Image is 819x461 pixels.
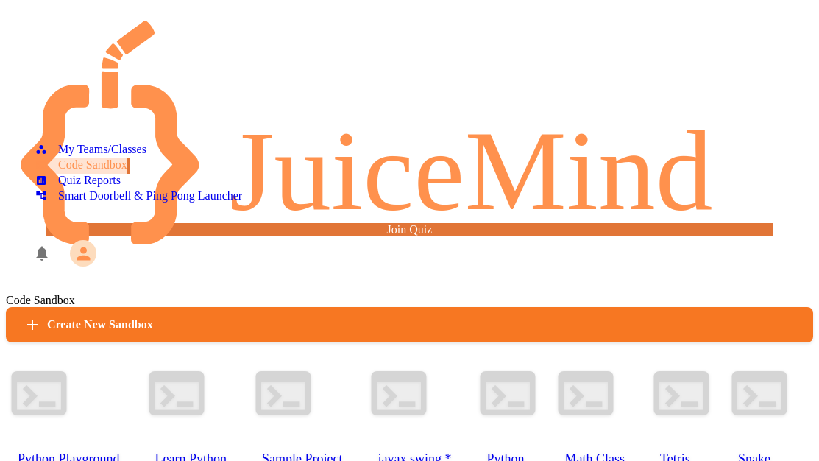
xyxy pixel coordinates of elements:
[35,174,121,189] a: Quiz Reports
[35,189,242,205] a: Smart Doorbell & Ping Pong Launcher
[35,174,121,187] div: Quiz Reports
[21,21,798,244] img: logo-orange.svg
[757,402,804,446] iframe: chat widget
[46,223,773,236] a: Join Quiz
[6,294,813,307] div: Code Sandbox
[35,143,146,158] a: My Teams/Classes
[35,189,242,203] div: Smart Doorbell & Ping Pong Launcher
[54,236,100,270] div: My Account
[35,143,146,156] div: My Teams/Classes
[35,158,130,174] a: Code Sandbox
[6,241,54,266] div: My Notifications
[35,158,127,172] div: Code Sandbox
[6,307,813,342] a: Create New Sandbox
[697,338,804,401] iframe: chat widget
